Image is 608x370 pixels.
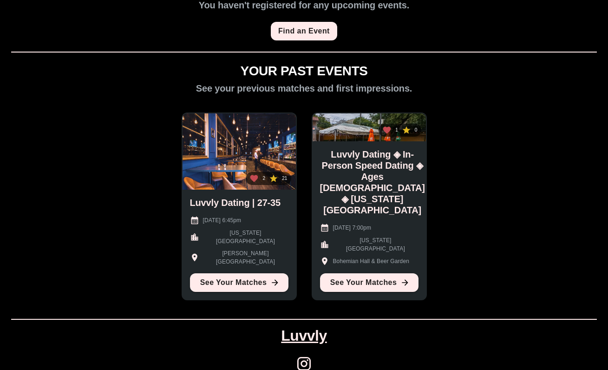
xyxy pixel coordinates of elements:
[262,175,265,182] p: 2
[196,83,412,94] h2: See your previous matches and first impressions.
[282,175,287,182] p: 21
[271,22,337,40] a: Find an Event
[333,257,409,265] p: Bohemian Hall & Beer Garden
[203,229,288,245] p: [US_STATE][GEOGRAPHIC_DATA]
[320,149,425,216] h2: Luvvly Dating ◈ In-Person Speed Dating ◈ Ages [DEMOGRAPHIC_DATA] ◈ [US_STATE][GEOGRAPHIC_DATA]
[240,64,367,79] h1: YOUR PAST EVENTS
[415,127,418,133] p: 0
[320,273,418,292] a: See Your Matches
[395,127,398,133] p: 1
[333,224,372,232] p: [DATE] 7:00pm
[203,216,242,225] p: [DATE] 6:45pm
[190,197,281,208] h2: Luvvly Dating | 27-35
[281,327,327,344] a: Luvvly
[190,273,288,292] a: See Your Matches
[333,236,418,253] p: [US_STATE][GEOGRAPHIC_DATA]
[203,249,288,266] p: [PERSON_NAME][GEOGRAPHIC_DATA]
